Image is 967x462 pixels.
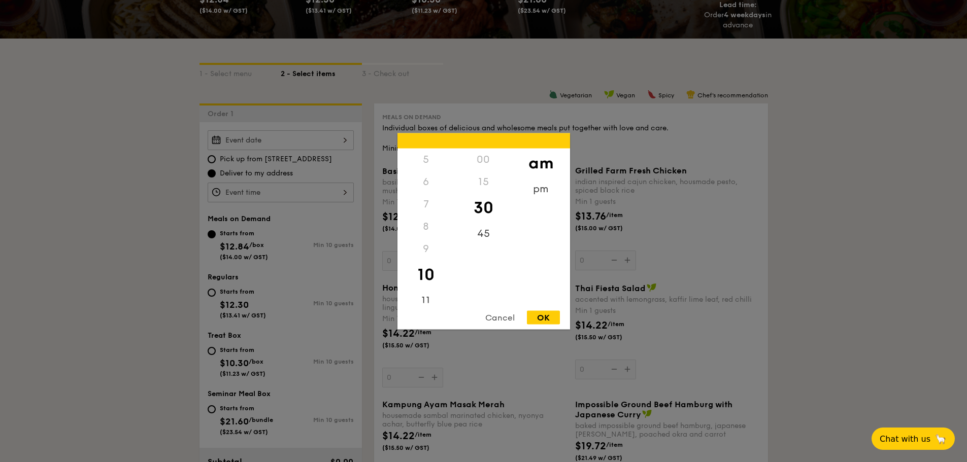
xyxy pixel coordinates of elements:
div: 10 [397,260,455,289]
div: 6 [397,170,455,193]
div: 11 [397,289,455,311]
div: 00 [455,148,512,170]
div: am [512,148,570,177]
div: 8 [397,215,455,237]
div: 30 [455,193,512,222]
div: OK [527,310,560,324]
div: 7 [397,193,455,215]
div: 45 [455,222,512,244]
div: 5 [397,148,455,170]
span: Chat with us [880,434,930,444]
div: Cancel [475,310,525,324]
button: Chat with us🦙 [872,428,955,450]
div: 15 [455,170,512,193]
div: pm [512,177,570,200]
div: 9 [397,237,455,260]
span: 🦙 [935,433,947,445]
